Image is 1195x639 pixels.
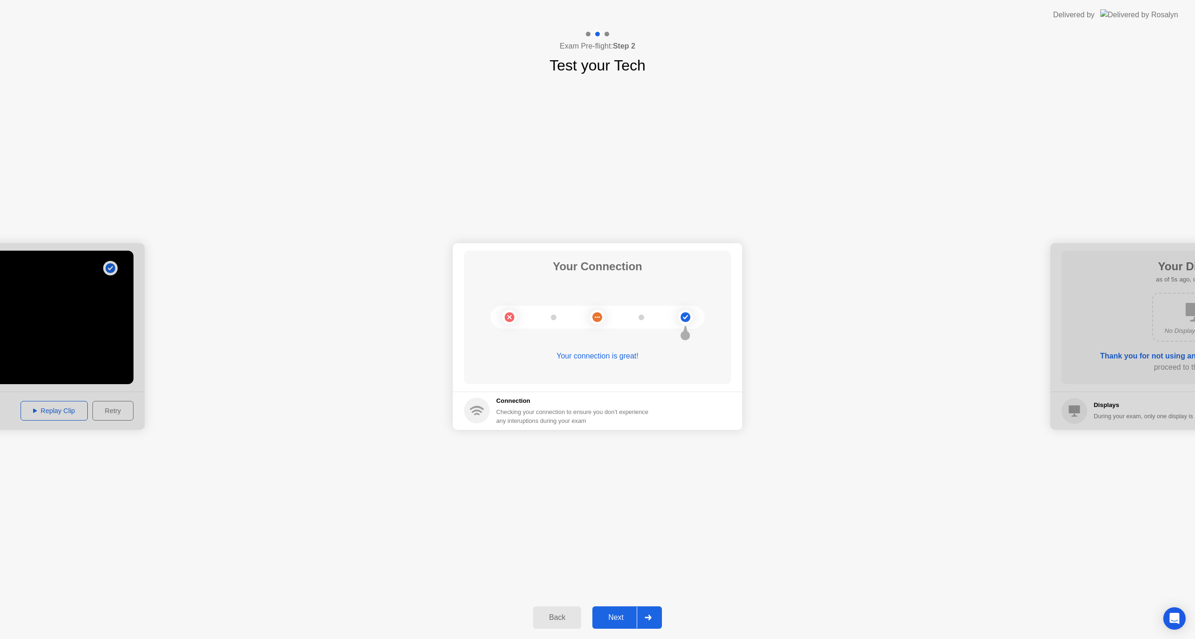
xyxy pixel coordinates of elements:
[1163,607,1186,630] div: Open Intercom Messenger
[549,54,646,77] h1: Test your Tech
[613,42,635,50] b: Step 2
[496,407,654,425] div: Checking your connection to ensure you don’t experience any interuptions during your exam
[595,613,637,622] div: Next
[1100,9,1178,20] img: Delivered by Rosalyn
[1053,9,1095,21] div: Delivered by
[496,396,654,406] h5: Connection
[464,351,731,362] div: Your connection is great!
[553,258,642,275] h1: Your Connection
[560,41,635,52] h4: Exam Pre-flight:
[592,606,662,629] button: Next
[536,613,578,622] div: Back
[533,606,581,629] button: Back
